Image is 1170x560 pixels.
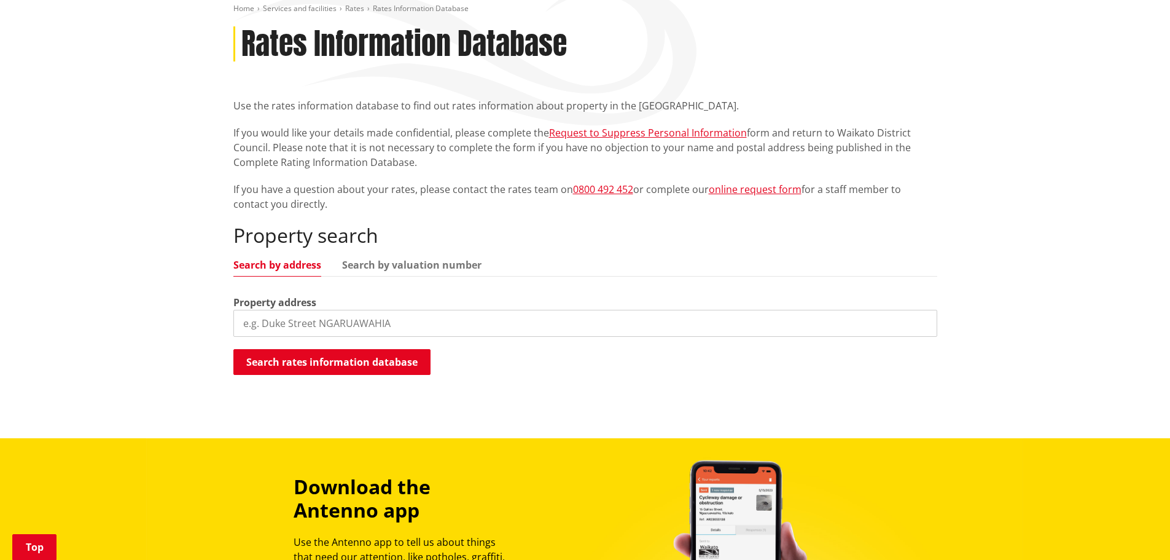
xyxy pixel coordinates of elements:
a: Search by valuation number [342,260,482,270]
iframe: Messenger Launcher [1113,508,1158,553]
button: Search rates information database [233,349,431,375]
a: Search by address [233,260,321,270]
a: online request form [709,183,801,196]
h3: Download the Antenno app [294,475,516,523]
p: Use the rates information database to find out rates information about property in the [GEOGRAPHI... [233,98,937,113]
a: Request to Suppress Personal Information [549,126,747,140]
h2: Property search [233,224,937,247]
label: Property address [233,295,316,310]
a: Services and facilities [263,3,337,14]
h1: Rates Information Database [241,26,567,62]
span: Rates Information Database [373,3,469,14]
p: If you would like your details made confidential, please complete the form and return to Waikato ... [233,125,937,170]
a: Rates [345,3,364,14]
a: Home [233,3,254,14]
nav: breadcrumb [233,4,937,14]
a: Top [12,534,57,560]
a: 0800 492 452 [573,183,633,196]
p: If you have a question about your rates, please contact the rates team on or complete our for a s... [233,182,937,211]
input: e.g. Duke Street NGARUAWAHIA [233,310,937,337]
